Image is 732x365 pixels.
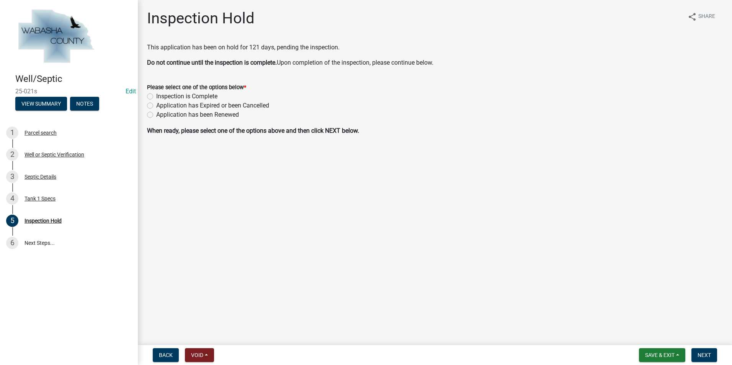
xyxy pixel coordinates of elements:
div: 1 [6,127,18,139]
wm-modal-confirm: Edit Application Number [126,88,136,95]
button: Next [691,348,717,362]
strong: Do not continue until the inspection is complete. [147,59,277,66]
button: shareShare [681,9,721,24]
label: Application has Expired or been Cancelled [156,101,269,110]
button: Void [185,348,214,362]
div: Well or Septic Verification [25,152,84,157]
div: 6 [6,237,18,249]
div: Inspection Hold [25,218,62,223]
i: share [688,12,697,21]
span: 25-021s [15,88,123,95]
wm-modal-confirm: Notes [70,101,99,107]
label: Please select one of the options below [147,85,246,90]
label: Inspection is Complete [156,92,217,101]
span: Next [698,352,711,358]
div: 5 [6,215,18,227]
img: Wabasha County, Minnesota [15,8,96,65]
button: Notes [70,97,99,111]
span: Save & Exit [645,352,675,358]
button: Back [153,348,179,362]
span: Share [698,12,715,21]
h1: Inspection Hold [147,9,255,28]
a: Edit [126,88,136,95]
h4: Well/Septic [15,73,132,85]
div: 2 [6,148,18,161]
div: Septic Details [25,174,56,179]
span: Back [159,352,173,358]
div: Parcel search [25,130,57,135]
div: 4 [6,192,18,205]
button: View Summary [15,97,67,111]
button: Save & Exit [639,348,685,362]
span: Void [191,352,203,358]
div: 3 [6,171,18,183]
p: This application has been on hold for 121 days, pending the inspection. [147,43,723,52]
p: Upon completion of the inspection, please continue below. [147,58,723,67]
wm-modal-confirm: Summary [15,101,67,107]
div: Tank 1 Specs [25,196,56,201]
label: Application has been Renewed [156,110,239,119]
strong: When ready, please select one of the options above and then click NEXT below. [147,127,359,134]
